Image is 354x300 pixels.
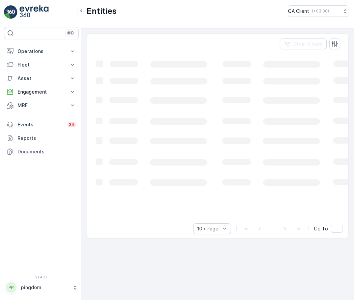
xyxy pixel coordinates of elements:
[67,30,74,36] p: ⌘B
[18,61,65,68] p: Fleet
[4,45,79,58] button: Operations
[18,135,76,142] p: Reports
[4,85,79,99] button: Engagement
[280,39,327,49] button: Clear Filters
[4,58,79,72] button: Fleet
[4,99,79,112] button: MRF
[293,41,323,47] p: Clear Filters
[314,225,328,232] span: Go To
[18,48,65,55] p: Operations
[4,131,79,145] a: Reports
[4,72,79,85] button: Asset
[4,275,79,279] span: v 1.48.1
[18,102,65,109] p: MRF
[18,89,65,95] p: Engagement
[18,121,63,128] p: Events
[20,5,49,19] img: logo_light-DOdMpM7g.png
[18,75,65,82] p: Asset
[21,284,69,291] p: pingdom
[288,5,349,17] button: QA Client(+03:00)
[4,145,79,158] a: Documents
[87,6,117,17] p: Entities
[4,280,79,295] button: PPpingdom
[69,122,75,127] p: 34
[288,8,309,15] p: QA Client
[4,5,18,19] img: logo
[4,118,79,131] a: Events34
[6,282,17,293] div: PP
[18,148,76,155] p: Documents
[312,8,329,14] p: ( +03:00 )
